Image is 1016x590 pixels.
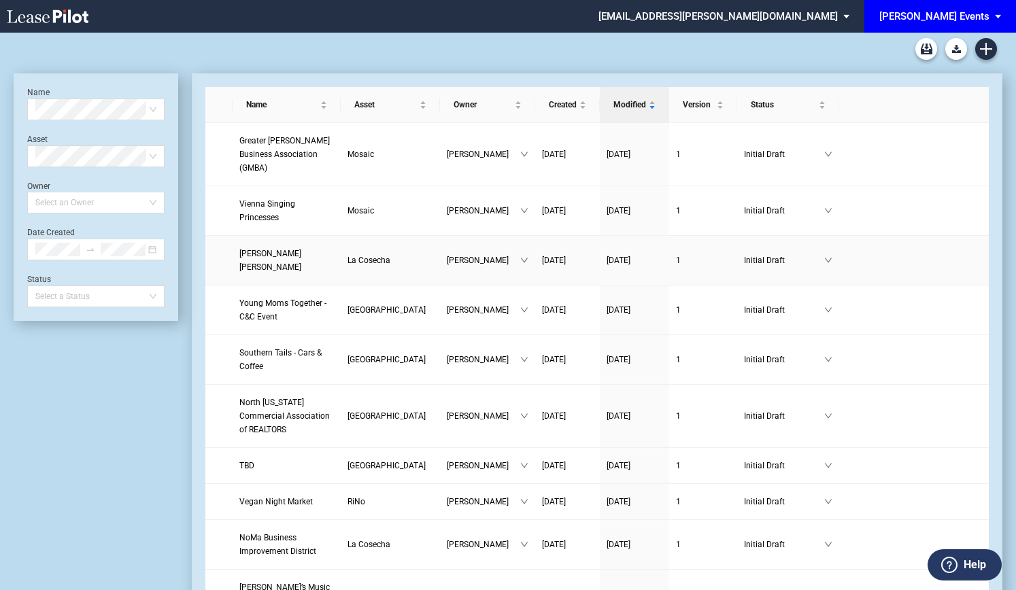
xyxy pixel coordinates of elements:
span: [DATE] [542,305,566,315]
a: 1 [676,459,730,472]
a: [DATE] [542,254,593,267]
span: North Texas Commercial Association of REALTORS [239,398,330,434]
a: [DATE] [542,204,593,218]
a: [GEOGRAPHIC_DATA] [348,459,433,472]
label: Status [27,275,51,284]
label: Date Created [27,228,75,237]
a: 1 [676,147,730,161]
span: Taylor Catherine Kelley [239,249,301,272]
a: RiNo [348,495,433,508]
a: Young Moms Together - C&C Event [239,296,334,324]
a: NoMa Business Improvement District [239,531,334,558]
span: Young Moms Together - C&C Event [239,298,326,322]
span: down [824,355,832,364]
a: Vegan Night Market [239,495,334,508]
a: [DATE] [607,254,662,267]
span: Freshfields Village [348,355,426,364]
span: Initial Draft [744,409,824,423]
th: Name [233,87,341,123]
label: Asset [27,135,48,144]
span: Modified [613,98,646,111]
span: [DATE] [607,461,630,470]
a: La Cosecha [348,254,433,267]
a: 1 [676,254,730,267]
span: down [520,412,528,420]
a: [DATE] [607,459,662,472]
span: [DATE] [542,355,566,364]
span: [DATE] [607,305,630,315]
span: down [520,462,528,470]
span: Initial Draft [744,204,824,218]
th: Asset [341,87,440,123]
span: down [824,412,832,420]
a: 1 [676,303,730,317]
span: down [520,150,528,158]
a: 1 [676,409,730,423]
a: [DATE] [542,353,593,366]
a: [DATE] [542,459,593,472]
span: [DATE] [542,206,566,215]
span: 1 [676,540,681,549]
span: RiNo [348,497,365,506]
label: Name [27,88,50,97]
span: Asset [354,98,417,111]
span: Greater Merrifield Business Association (GMBA) [239,136,330,173]
th: Version [669,87,737,123]
span: down [824,540,832,549]
th: Modified [600,87,669,123]
span: Mosaic [348,150,374,159]
span: 1 [676,206,681,215]
a: Southern Tails - Cars & Coffee [239,346,334,373]
span: [PERSON_NAME] [447,204,520,218]
a: [GEOGRAPHIC_DATA] [348,353,433,366]
span: down [824,150,832,158]
span: Uptown Park [348,461,426,470]
a: [DATE] [542,303,593,317]
span: [DATE] [607,256,630,265]
span: Initial Draft [744,147,824,161]
span: 1 [676,150,681,159]
label: Help [964,556,986,574]
span: Initial Draft [744,538,824,551]
th: Owner [440,87,535,123]
div: [PERSON_NAME] Events [879,10,989,22]
a: Create new document [975,38,997,60]
a: [DATE] [607,303,662,317]
a: [DATE] [542,147,593,161]
a: TBD [239,459,334,472]
span: [PERSON_NAME] [447,147,520,161]
span: Created [549,98,577,111]
span: [DATE] [607,150,630,159]
span: 1 [676,355,681,364]
span: down [520,540,528,549]
a: La Cosecha [348,538,433,551]
span: down [824,207,832,215]
label: Owner [27,181,50,191]
span: 1 [676,411,681,421]
span: [DATE] [542,256,566,265]
span: Southern Tails - Cars & Coffee [239,348,322,371]
a: [DATE] [607,538,662,551]
span: [PERSON_NAME] [447,254,520,267]
a: 1 [676,495,730,508]
span: Initial Draft [744,459,824,472]
span: down [520,355,528,364]
th: Created [535,87,600,123]
span: Initial Draft [744,254,824,267]
span: [PERSON_NAME] [447,495,520,508]
span: [PERSON_NAME] [447,353,520,366]
a: [DATE] [607,204,662,218]
a: [GEOGRAPHIC_DATA] [348,409,433,423]
span: Mosaic [348,206,374,215]
span: [PERSON_NAME] [447,459,520,472]
span: [DATE] [542,540,566,549]
a: Archive [915,38,937,60]
a: Mosaic [348,204,433,218]
span: 1 [676,305,681,315]
span: Initial Draft [744,353,824,366]
span: down [520,256,528,264]
span: down [520,207,528,215]
span: Version [683,98,714,111]
span: Preston Royal - East [348,411,426,421]
a: [DATE] [542,538,593,551]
